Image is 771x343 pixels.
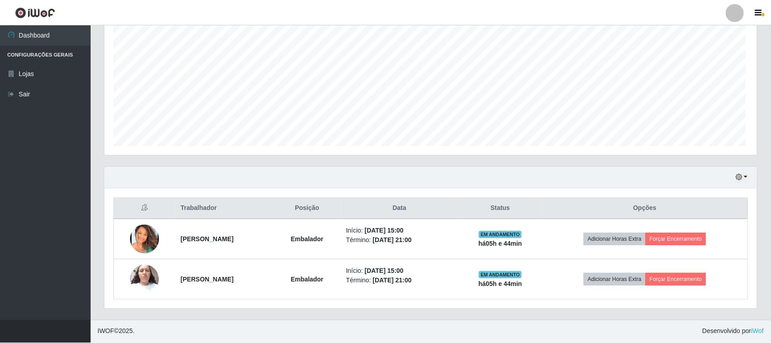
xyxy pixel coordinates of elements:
img: 1712344529045.jpeg [130,225,159,254]
strong: Embalador [292,236,324,243]
strong: há 05 h e 44 min [480,281,524,288]
strong: [PERSON_NAME] [181,276,234,283]
strong: [PERSON_NAME] [181,236,234,243]
th: Trabalhador [176,198,275,219]
strong: há 05 h e 44 min [480,240,524,248]
time: [DATE] 21:00 [374,277,413,284]
button: Adicionar Horas Extra [585,273,647,286]
span: EM ANDAMENTO [480,231,523,238]
span: EM ANDAMENTO [480,272,523,279]
th: Posição [275,198,342,219]
img: 1750954658696.jpeg [130,260,159,299]
span: IWOF [98,328,115,335]
img: CoreUI Logo [15,7,55,18]
button: Adicionar Horas Extra [585,233,647,246]
a: iWof [753,328,766,335]
span: © 2025 . [98,327,135,337]
strong: Embalador [292,276,324,283]
time: [DATE] 15:00 [366,267,405,275]
th: Opções [544,198,750,219]
li: Término: [347,236,454,245]
th: Status [460,198,544,219]
li: Início: [347,226,454,236]
time: [DATE] 21:00 [374,237,413,244]
span: Desenvolvido por [704,327,766,337]
li: Término: [347,276,454,286]
li: Início: [347,267,454,276]
time: [DATE] 15:00 [366,227,405,234]
button: Forçar Encerramento [647,273,708,286]
th: Data [342,198,460,219]
button: Forçar Encerramento [647,233,708,246]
